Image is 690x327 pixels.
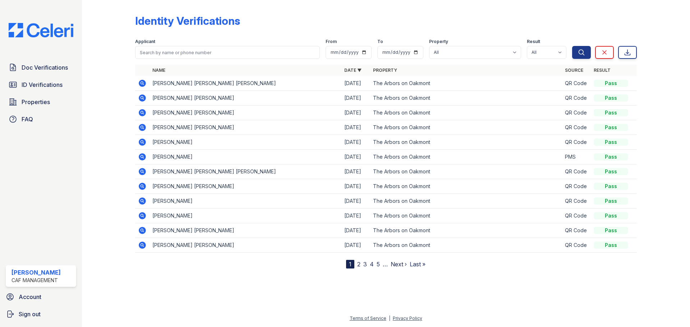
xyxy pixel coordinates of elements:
label: To [377,39,383,45]
td: The Arbors on Oakmont [370,179,562,194]
div: Pass [594,168,628,175]
td: [DATE] [341,164,370,179]
input: Search by name or phone number [135,46,320,59]
div: Identity Verifications [135,14,240,27]
a: Properties [6,95,76,109]
td: [PERSON_NAME] [PERSON_NAME] [149,120,341,135]
td: QR Code [562,120,591,135]
td: [DATE] [341,120,370,135]
span: ID Verifications [22,80,63,89]
td: [PERSON_NAME] [PERSON_NAME] [PERSON_NAME] [149,164,341,179]
td: [PERSON_NAME] [PERSON_NAME] [149,106,341,120]
a: 3 [363,261,367,268]
a: Date ▼ [344,67,362,73]
a: Terms of Service [350,316,386,321]
span: Account [19,293,41,301]
div: Pass [594,197,628,205]
td: The Arbors on Oakmont [370,164,562,179]
td: The Arbors on Oakmont [370,150,562,164]
td: QR Code [562,164,591,179]
td: The Arbors on Oakmont [370,76,562,91]
td: The Arbors on Oakmont [370,91,562,106]
td: QR Code [562,194,591,209]
td: [PERSON_NAME] [149,194,341,209]
a: Doc Verifications [6,60,76,75]
td: QR Code [562,238,591,253]
td: [PERSON_NAME] [PERSON_NAME] [149,91,341,106]
div: Pass [594,153,628,160]
td: [DATE] [341,179,370,194]
a: 2 [357,261,360,268]
td: The Arbors on Oakmont [370,120,562,135]
a: Next › [391,261,407,268]
div: Pass [594,80,628,87]
td: [DATE] [341,106,370,120]
span: Sign out [19,310,41,318]
label: Applicant [135,39,155,45]
td: [DATE] [341,223,370,238]
div: Pass [594,139,628,146]
a: Privacy Policy [393,316,422,321]
div: | [389,316,390,321]
td: The Arbors on Oakmont [370,106,562,120]
div: CAF Management [11,277,61,284]
div: Pass [594,212,628,219]
td: The Arbors on Oakmont [370,194,562,209]
td: [DATE] [341,209,370,223]
span: Doc Verifications [22,63,68,72]
td: QR Code [562,76,591,91]
a: Last » [410,261,425,268]
td: The Arbors on Oakmont [370,223,562,238]
td: QR Code [562,179,591,194]
a: Sign out [3,307,79,321]
td: QR Code [562,135,591,150]
div: Pass [594,109,628,116]
a: ID Verifications [6,78,76,92]
td: [DATE] [341,194,370,209]
td: [PERSON_NAME] [149,135,341,150]
div: [PERSON_NAME] [11,268,61,277]
div: Pass [594,94,628,102]
td: [DATE] [341,76,370,91]
span: Properties [22,98,50,106]
td: [PERSON_NAME] [PERSON_NAME] [PERSON_NAME] [149,76,341,91]
div: Pass [594,242,628,249]
td: [PERSON_NAME] [149,150,341,164]
a: Name [152,67,165,73]
td: The Arbors on Oakmont [370,238,562,253]
span: … [383,260,388,268]
td: [PERSON_NAME] [PERSON_NAME] [149,179,341,194]
td: QR Code [562,209,591,223]
td: The Arbors on Oakmont [370,209,562,223]
div: Pass [594,124,628,131]
td: [PERSON_NAME] [PERSON_NAME] [149,238,341,253]
td: The Arbors on Oakmont [370,135,562,150]
td: [DATE] [341,135,370,150]
td: [DATE] [341,91,370,106]
td: QR Code [562,223,591,238]
td: QR Code [562,106,591,120]
td: [DATE] [341,150,370,164]
td: [DATE] [341,238,370,253]
div: 1 [346,260,354,268]
a: 4 [370,261,374,268]
span: FAQ [22,115,33,123]
td: [PERSON_NAME] [PERSON_NAME] [149,223,341,238]
a: FAQ [6,112,76,126]
div: Pass [594,183,628,190]
td: QR Code [562,91,591,106]
a: Result [594,67,611,73]
label: Property [429,39,448,45]
a: 5 [377,261,380,268]
a: Account [3,290,79,304]
td: PMS [562,150,591,164]
div: Pass [594,227,628,234]
a: Source [565,67,583,73]
a: Property [373,67,397,73]
label: From [326,39,337,45]
img: CE_Logo_Blue-a8612792a0a2168367f1c8372b55b34899dd931a85d93a1a3d3e32e68fde9ad4.png [3,23,79,37]
td: [PERSON_NAME] [149,209,341,223]
label: Result [527,39,540,45]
